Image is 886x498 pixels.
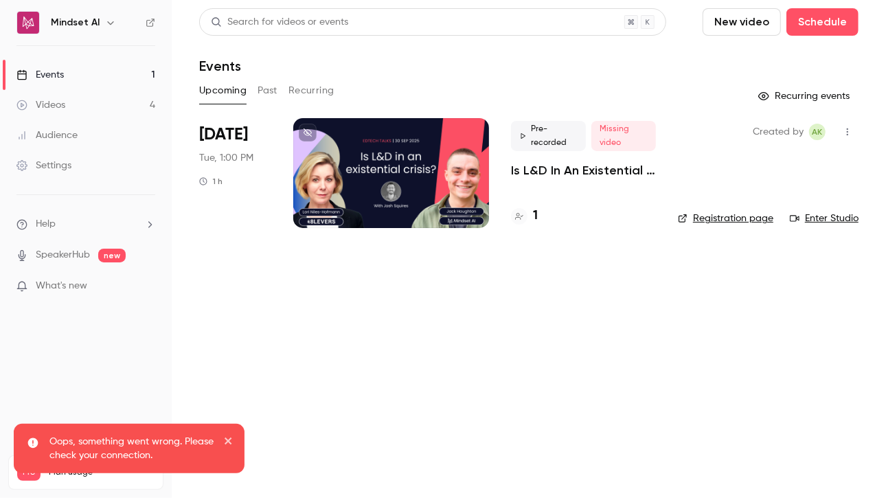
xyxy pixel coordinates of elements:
button: Upcoming [199,80,247,102]
div: 1 h [199,176,223,187]
iframe: Noticeable Trigger [139,280,155,293]
span: Pre-recorded [511,121,586,151]
div: Events [16,68,64,82]
span: Created by [753,124,804,140]
a: SpeakerHub [36,248,90,262]
span: Tue, 1:00 PM [199,151,253,165]
div: Sep 30 Tue, 1:00 PM (Europe/London) [199,118,271,228]
span: Help [36,217,56,231]
a: 1 [511,207,538,225]
img: Mindset AI [17,12,39,34]
h6: Mindset AI [51,16,100,30]
span: Anna Kocsis [809,124,826,140]
span: Missing video [591,121,656,151]
p: Oops, something went wrong. Please check your connection. [49,435,214,462]
button: Recurring [288,80,334,102]
a: Enter Studio [790,212,859,225]
div: Audience [16,128,78,142]
button: close [224,435,234,451]
h4: 1 [533,207,538,225]
div: Search for videos or events [211,15,348,30]
button: Schedule [786,8,859,36]
a: Registration page [678,212,773,225]
h1: Events [199,58,241,74]
span: new [98,249,126,262]
a: Is L&D In An Existential Crisis? | EdTech Talks EP1 [511,162,656,179]
button: Recurring events [752,85,859,107]
span: What's new [36,279,87,293]
span: AK [813,124,823,140]
span: [DATE] [199,124,248,146]
li: help-dropdown-opener [16,217,155,231]
button: Past [258,80,277,102]
div: Videos [16,98,65,112]
div: Settings [16,159,71,172]
button: New video [703,8,781,36]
